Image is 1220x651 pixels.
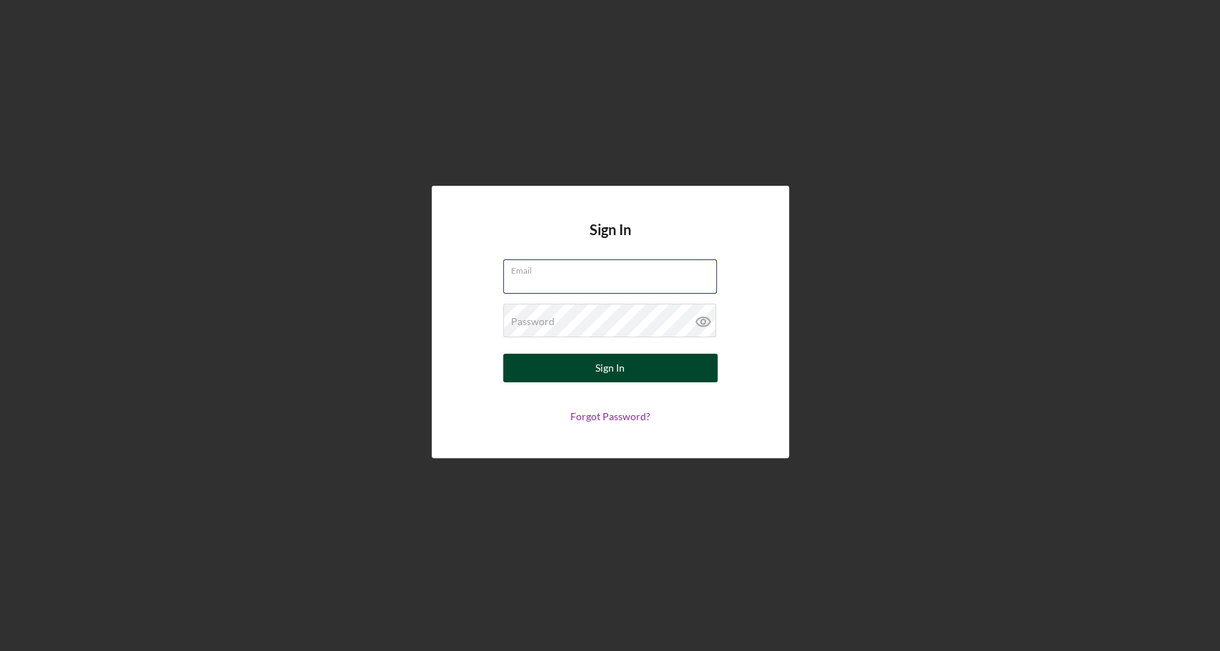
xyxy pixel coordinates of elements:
button: Sign In [503,354,718,382]
div: Sign In [595,354,625,382]
label: Password [511,316,555,327]
a: Forgot Password? [570,410,650,422]
label: Email [511,260,717,276]
h4: Sign In [590,222,631,259]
